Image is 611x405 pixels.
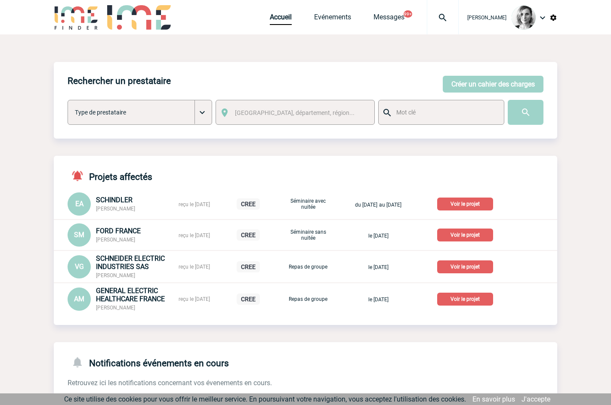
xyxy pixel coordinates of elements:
p: Voir le projet [437,229,493,241]
p: CREE [237,294,260,305]
span: SM [74,231,84,239]
img: IME-Finder [54,5,99,30]
p: CREE [237,229,260,241]
p: Voir le projet [437,198,493,210]
p: Repas de groupe [287,264,330,270]
span: EA [75,200,83,208]
img: notifications-active-24-px-r.png [71,170,89,182]
a: Evénements [314,13,351,25]
a: Voir le projet [437,199,497,207]
span: FORD FRANCE [96,227,141,235]
p: Séminaire avec nuitée [287,198,330,210]
span: reçu le [DATE] [179,264,210,270]
span: au [DATE] [379,202,401,208]
span: [PERSON_NAME] [96,305,135,311]
input: Submit [508,100,543,125]
a: En savoir plus [472,395,515,403]
span: reçu le [DATE] [179,296,210,302]
button: 99+ [404,10,412,18]
span: VG [75,263,84,271]
a: Messages [373,13,404,25]
span: AM [74,295,84,303]
span: Ce site utilise des cookies pour vous offrir le meilleur service. En poursuivant votre navigation... [64,395,466,403]
span: Retrouvez ici les notifications concernant vos évenements en cours. [68,379,272,387]
span: [PERSON_NAME] [96,237,135,243]
h4: Notifications événements en cours [68,356,229,368]
span: [PERSON_NAME] [467,15,506,21]
p: Voir le projet [437,260,493,273]
span: [PERSON_NAME] [96,272,135,278]
input: Mot clé [394,107,496,118]
span: [PERSON_NAME] [96,206,135,212]
a: Voir le projet [437,230,497,238]
p: Repas de groupe [287,296,330,302]
span: du [DATE] [355,202,377,208]
span: SCHNEIDER ELECTRIC INDUSTRIES SAS [96,254,165,271]
a: Accueil [270,13,292,25]
span: le [DATE] [368,264,389,270]
p: CREE [237,198,260,210]
h4: Projets affectés [68,170,152,182]
span: [GEOGRAPHIC_DATA], département, région... [235,109,355,116]
span: reçu le [DATE] [179,232,210,238]
span: le [DATE] [368,297,389,303]
span: reçu le [DATE] [179,201,210,207]
img: notifications-24-px-g.png [71,356,89,368]
img: 103019-1.png [512,6,536,30]
p: Séminaire sans nuitée [287,229,330,241]
span: GENERAL ELECTRIC HEALTHCARE FRANCE [96,287,165,303]
h4: Rechercher un prestataire [68,76,171,86]
a: Voir le projet [437,294,497,303]
a: Voir le projet [437,262,497,270]
p: Voir le projet [437,293,493,306]
span: SCHINDLER [96,196,133,204]
a: J'accepte [522,395,550,403]
p: CREE [237,261,260,272]
span: le [DATE] [368,233,389,239]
